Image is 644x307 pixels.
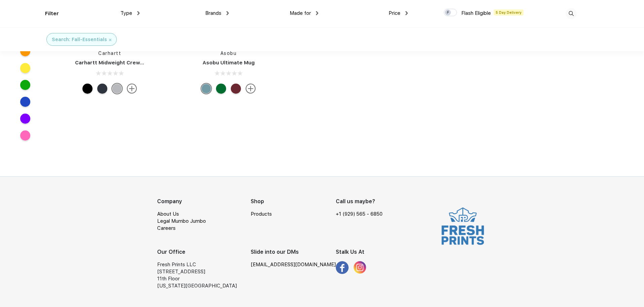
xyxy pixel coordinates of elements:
[220,51,237,56] a: Asobu
[97,84,107,94] div: New Navy
[354,261,366,274] img: insta_logo.svg
[389,10,400,16] span: Price
[82,84,93,94] div: Black
[566,8,577,19] img: desktop_search.svg
[405,11,408,15] img: dropdown.png
[336,211,383,218] a: +1 (929) 565 - 6850
[127,84,137,94] img: more.svg
[45,10,59,18] div: Filter
[120,10,132,16] span: Type
[290,10,311,16] span: Made for
[157,197,251,206] div: Company
[226,11,229,15] img: dropdown.png
[109,39,111,41] img: filter_cancel.svg
[98,51,121,56] a: Carhartt
[157,261,251,268] div: Fresh Prints LLC
[157,211,179,217] a: About Us
[205,10,221,16] span: Brands
[157,275,251,282] div: 11th Floor
[203,60,255,66] a: Asobu Ultimate Mug
[216,84,226,94] div: Sweater
[251,261,336,268] a: [EMAIL_ADDRESS][DOMAIN_NAME]
[251,248,336,256] div: Slide into our DMs
[439,206,487,246] img: logo
[246,84,256,94] img: more.svg
[336,248,387,256] div: Stalk Us At
[316,11,318,15] img: dropdown.png
[157,282,251,289] div: [US_STATE][GEOGRAPHIC_DATA]
[336,261,349,274] img: footer_facebook.svg
[157,225,176,231] a: Careers
[112,84,122,94] div: Heather Grey
[251,211,272,217] a: Products
[336,197,387,206] div: Call us maybe?
[461,10,491,16] span: Flash Eligible
[75,60,182,66] a: Carhartt Midweight Crewneck Sweatshirt
[52,36,107,43] div: Search: Fall-Essentials
[201,84,211,94] div: Slate Blue
[231,84,241,94] div: Maroon
[137,11,140,15] img: dropdown.png
[157,218,206,224] a: Legal Mumbo Jumbo
[251,197,336,206] div: Shop
[157,248,251,256] div: Our Office
[157,268,251,275] div: [STREET_ADDRESS]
